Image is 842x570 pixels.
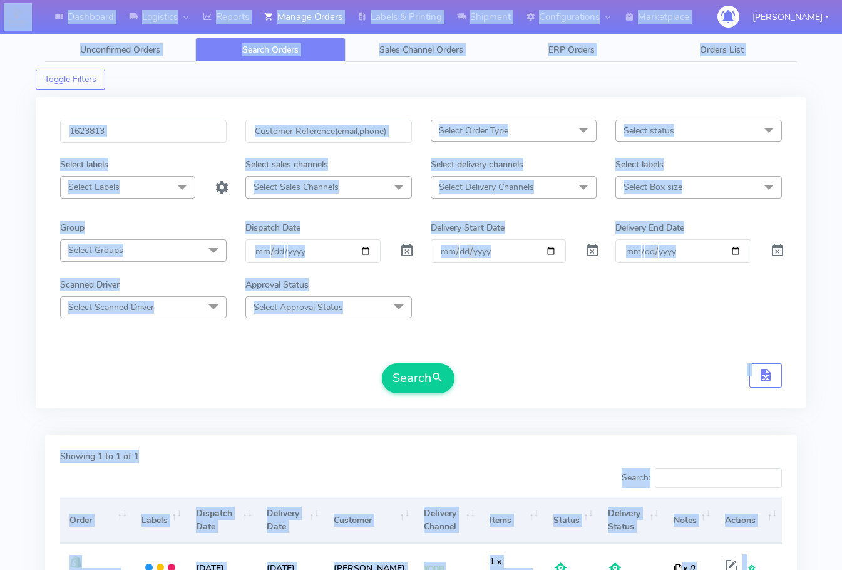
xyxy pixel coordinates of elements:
label: Select delivery channels [431,158,523,171]
input: Order Id [60,120,227,143]
label: Select labels [60,158,108,171]
label: Dispatch Date [245,221,300,234]
input: Customer Reference(email,phone) [245,120,412,143]
ul: Tabs [45,38,797,62]
span: Select Order Type [439,125,508,137]
th: Labels: activate to sort column ascending [132,497,187,544]
th: Customer: activate to sort column ascending [324,497,414,544]
label: Search: [622,468,782,488]
span: Select Scanned Driver [68,301,154,313]
span: Select Labels [68,181,120,193]
span: Unconfirmed Orders [80,44,160,56]
th: Actions: activate to sort column ascending [716,497,782,544]
label: Approval Status [245,278,309,291]
th: Status: activate to sort column ascending [544,497,598,544]
span: ERP Orders [548,44,595,56]
label: Group [60,221,85,234]
span: Orders List [700,44,744,56]
label: Showing 1 to 1 of 1 [60,450,139,463]
th: Dispatch Date: activate to sort column ascending [187,497,257,544]
label: Select sales channels [245,158,328,171]
th: Items: activate to sort column ascending [480,497,544,544]
label: Delivery Start Date [431,221,505,234]
span: Select status [624,125,674,137]
input: Search: [655,468,782,488]
button: Search [382,363,454,393]
span: Search Orders [242,44,299,56]
span: Sales Channel Orders [379,44,463,56]
button: [PERSON_NAME] [743,4,838,30]
th: Order: activate to sort column ascending [60,497,132,544]
th: Delivery Status: activate to sort column ascending [598,497,664,544]
th: Delivery Date: activate to sort column ascending [257,497,324,544]
span: Select Delivery Channels [439,181,534,193]
label: Scanned Driver [60,278,120,291]
label: Delivery End Date [615,221,684,234]
button: Toggle Filters [36,70,105,90]
span: Select Groups [68,244,123,256]
span: Select Approval Status [254,301,343,313]
img: shopify.png [69,556,82,568]
span: Select Sales Channels [254,181,339,193]
span: Select Box size [624,181,682,193]
th: Delivery Channel: activate to sort column ascending [414,497,480,544]
th: Notes: activate to sort column ascending [664,497,716,544]
label: Select labels [615,158,664,171]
